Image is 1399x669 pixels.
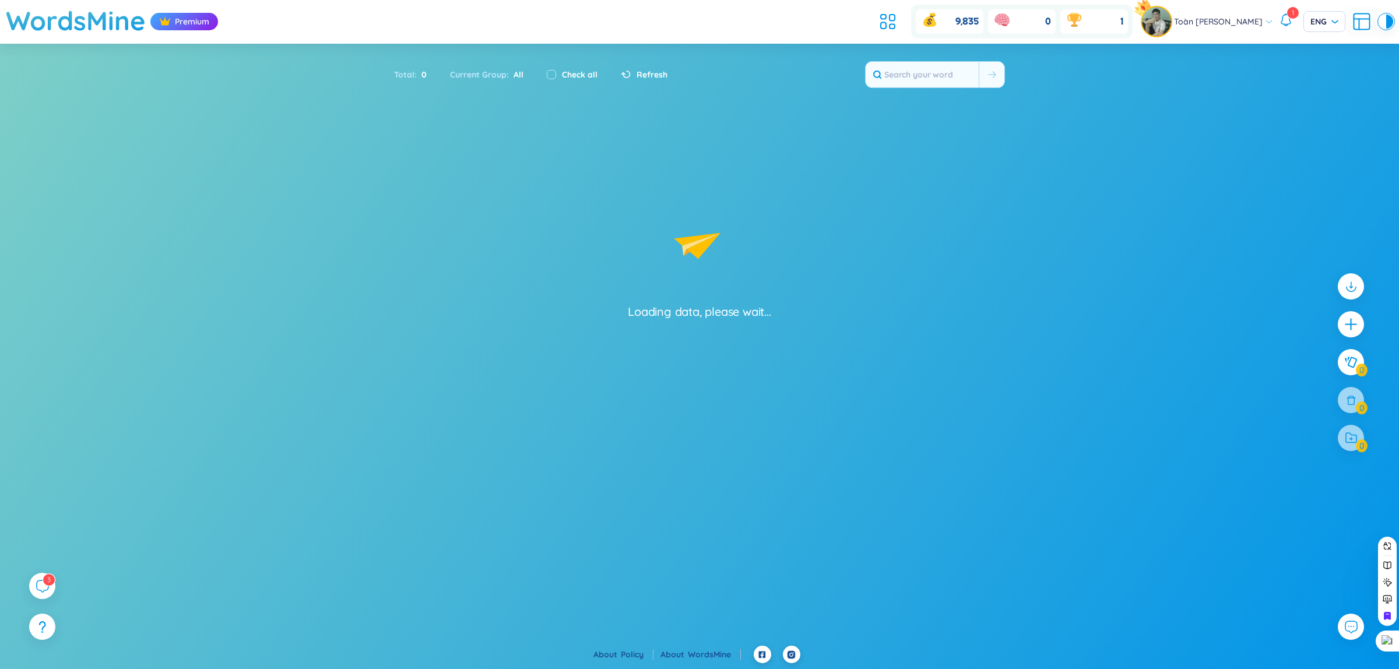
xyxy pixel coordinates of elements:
span: 1 [1292,8,1294,17]
input: Search your word [866,62,979,87]
span: Refresh [637,68,667,81]
div: Loading data, please wait... [628,304,771,320]
a: avatarpro [1142,7,1174,36]
span: 3 [47,575,51,584]
div: Premium [150,13,218,30]
div: About [660,648,741,661]
span: Toàn [PERSON_NAME] [1174,15,1263,28]
span: All [509,69,523,80]
a: Policy [621,649,653,660]
img: avatar [1142,7,1171,36]
div: Total : [394,62,438,87]
div: About [593,648,653,661]
span: 9,835 [955,15,979,28]
a: WordsMine [688,649,741,660]
label: Check all [562,68,597,81]
img: crown icon [159,16,171,27]
span: ENG [1310,16,1338,27]
span: 0 [417,68,427,81]
div: Current Group : [438,62,535,87]
span: plus [1344,317,1358,332]
sup: 3 [43,574,55,586]
span: 1 [1120,15,1123,28]
sup: 1 [1287,7,1299,19]
span: 0 [1045,15,1051,28]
